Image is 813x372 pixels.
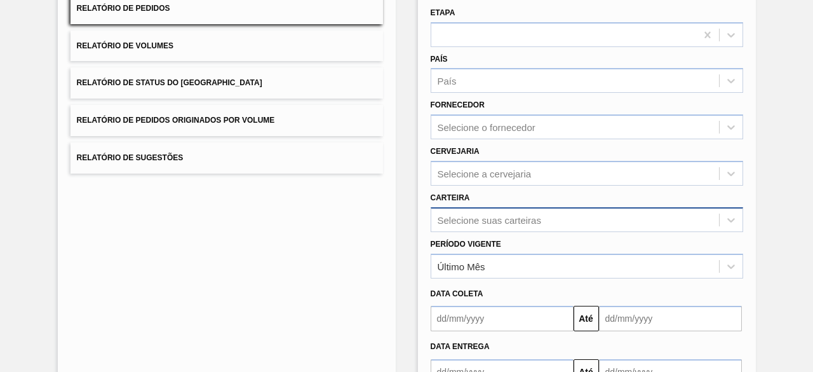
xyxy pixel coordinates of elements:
[431,100,485,109] label: Fornecedor
[71,67,383,99] button: Relatório de Status do [GEOGRAPHIC_DATA]
[438,261,485,272] div: Último Mês
[71,31,383,62] button: Relatório de Volumes
[77,153,184,162] span: Relatório de Sugestões
[77,41,173,50] span: Relatório de Volumes
[431,8,455,17] label: Etapa
[599,306,742,331] input: dd/mm/yyyy
[438,76,457,86] div: País
[431,306,574,331] input: dd/mm/yyyy
[431,342,490,351] span: Data entrega
[438,122,535,133] div: Selecione o fornecedor
[438,214,541,225] div: Selecione suas carteiras
[71,142,383,174] button: Relatório de Sugestões
[71,105,383,136] button: Relatório de Pedidos Originados por Volume
[431,147,480,156] label: Cervejaria
[431,240,501,249] label: Período Vigente
[431,193,470,202] label: Carteira
[431,289,483,298] span: Data coleta
[431,55,448,64] label: País
[77,4,170,13] span: Relatório de Pedidos
[574,306,599,331] button: Até
[438,168,532,179] div: Selecione a cervejaria
[77,78,262,87] span: Relatório de Status do [GEOGRAPHIC_DATA]
[77,116,275,125] span: Relatório de Pedidos Originados por Volume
